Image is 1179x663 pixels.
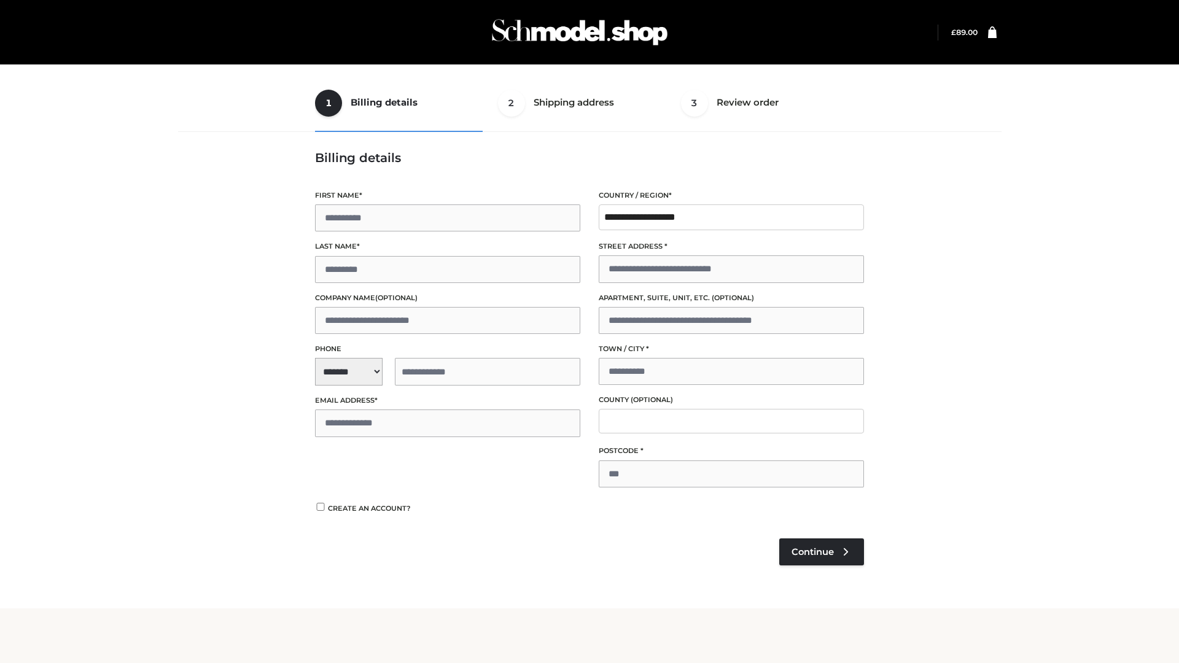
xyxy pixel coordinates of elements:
[315,503,326,511] input: Create an account?
[315,395,580,406] label: Email address
[599,241,864,252] label: Street address
[779,538,864,565] a: Continue
[315,190,580,201] label: First name
[328,504,411,513] span: Create an account?
[315,343,580,355] label: Phone
[792,546,834,557] span: Continue
[599,394,864,406] label: County
[375,293,418,302] span: (optional)
[951,28,978,37] a: £89.00
[631,395,673,404] span: (optional)
[712,293,754,302] span: (optional)
[599,343,864,355] label: Town / City
[315,150,864,165] h3: Billing details
[951,28,978,37] bdi: 89.00
[599,190,864,201] label: Country / Region
[599,292,864,304] label: Apartment, suite, unit, etc.
[315,292,580,304] label: Company name
[951,28,956,37] span: £
[488,8,672,56] img: Schmodel Admin 964
[599,445,864,457] label: Postcode
[315,241,580,252] label: Last name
